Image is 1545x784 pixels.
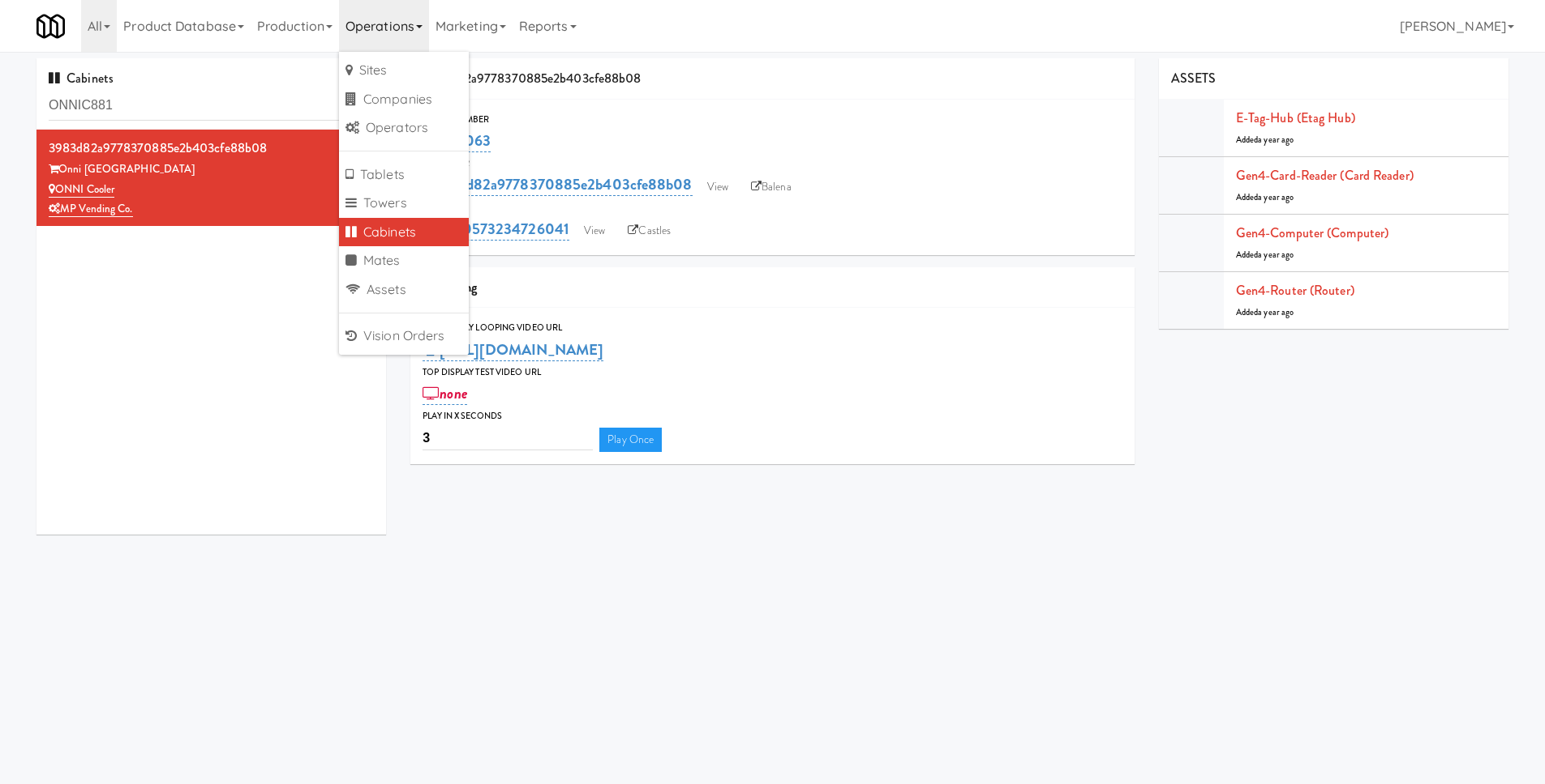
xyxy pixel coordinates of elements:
a: MP Vending Co. [49,201,133,217]
div: Top Display Test Video Url [423,364,1122,381]
span: Added [1236,306,1294,318]
a: none [423,382,467,405]
div: Computer [423,156,1122,172]
span: Cabinets [49,69,114,87]
a: Play Once [599,428,662,452]
a: Mates [339,246,469,275]
a: Gen4-card-reader (Card Reader) [1236,166,1414,185]
span: Added [1236,249,1294,261]
a: ONNI Cooler [49,181,114,198]
a: Vision Orders [339,322,469,351]
div: Onni [GEOGRAPHIC_DATA] [49,160,374,180]
span: a year ago [1258,306,1294,318]
span: Added [1236,191,1294,203]
a: View [699,175,736,199]
input: Search cabinets [49,91,374,121]
a: 3983d82a9778370885e2b403cfe88b08 [423,173,692,196]
a: Assets [339,275,469,305]
a: Operators [339,113,469,143]
li: 3983d82a9778370885e2b403cfe88b08Onni [GEOGRAPHIC_DATA] ONNI CoolerMP Vending Co. [36,130,386,226]
a: Cabinets [339,218,469,247]
a: Gen4-computer (Computer) [1236,224,1388,242]
img: Micromart [36,12,65,40]
span: a year ago [1258,191,1294,203]
div: POS [423,199,1122,215]
a: Sites [339,56,469,85]
div: Play in X seconds [423,408,1122,424]
a: Companies [339,85,469,114]
a: E-tag-hub (Etag Hub) [1236,109,1355,127]
div: 3983d82a9778370885e2b403cfe88b08 [410,58,1135,100]
a: View [576,219,613,243]
span: a year ago [1258,134,1294,146]
div: 3983d82a9778370885e2b403cfe88b08 [49,136,374,160]
a: Tablets [339,160,469,190]
div: Top Display Looping Video Url [423,320,1122,336]
a: Balena [743,175,800,199]
a: [URL][DOMAIN_NAME] [423,339,603,361]
a: Gen4-router (Router) [1236,281,1354,300]
a: Towers [339,189,469,218]
a: Castles [620,219,679,243]
a: 0000573234726041 [423,218,569,241]
div: Serial Number [423,112,1122,128]
span: a year ago [1258,249,1294,261]
span: Added [1236,134,1294,146]
span: ASSETS [1171,69,1217,87]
